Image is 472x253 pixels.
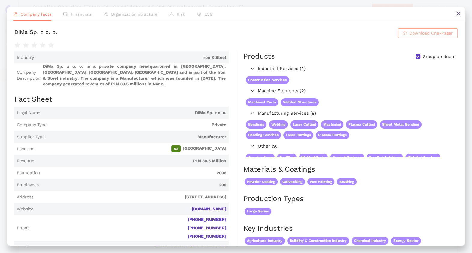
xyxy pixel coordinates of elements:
[17,194,33,200] span: Address
[17,110,40,116] span: Legal Name
[321,120,343,129] span: Machining
[14,42,20,48] span: star
[243,164,458,175] h2: Materials & Coatings
[17,225,30,231] span: Phone
[104,12,108,16] span: apartment
[307,178,334,186] span: Wet Painting
[246,98,278,106] span: Machined Parts
[43,170,226,176] span: 2006
[111,12,157,17] span: Organization structure
[258,65,455,72] span: Industrial Services (1)
[316,131,349,139] span: Plasma Cuttings
[20,12,51,17] span: Company facts
[23,42,29,48] span: star
[17,158,34,164] span: Revenue
[287,237,349,245] span: Building & Construction Industry
[17,170,40,176] span: Foundation
[36,194,226,200] span: [STREET_ADDRESS]
[398,28,458,38] button: cloud-downloadDownload One-Pager
[245,237,285,245] span: Agriculture Industry
[17,122,47,128] span: Company Type
[17,182,39,188] span: Employees
[31,42,37,48] span: star
[43,63,226,87] span: DiMa Sp. z o. o. is a private company headquartered in [GEOGRAPHIC_DATA], [GEOGRAPHIC_DATA], [GEO...
[246,120,266,129] span: Bendings
[37,158,226,164] span: PLN 30.5 Million
[17,206,33,212] span: Website
[281,98,319,106] span: Welded Structures
[420,54,458,60] span: Group products
[403,31,407,36] span: cloud-download
[47,134,226,140] span: Manufacturer
[367,154,403,162] span: Bending Solutions
[283,131,313,139] span: Laser Cuttings
[243,224,458,234] h2: Key Industries
[177,12,185,17] span: Risk
[246,131,281,139] span: Bending Services
[204,12,213,17] span: ESG
[337,178,357,186] span: Brushing
[451,7,465,21] button: close
[245,208,271,215] span: Large Series
[251,111,254,115] span: right
[36,55,226,61] span: Iron & Steel
[49,122,226,128] span: Private
[352,237,388,245] span: Chemical Industry
[43,110,226,116] span: DiMa Sp. z o. o.
[456,11,461,16] span: close
[299,154,328,162] span: Welded Parts
[243,194,458,204] h2: Production Types
[243,51,275,62] div: Products
[14,94,229,105] h2: Fact Sheet
[243,86,457,96] div: Machine Elements (2)
[405,154,440,162] span: Welding Services
[197,12,201,16] span: eye
[380,120,422,129] span: Sheet Metal Bending
[269,120,288,129] span: Welding
[330,154,364,162] span: Control Systems
[169,12,174,16] span: warning
[171,145,181,152] span: A2
[17,244,28,250] span: Email
[258,143,455,150] span: Other (9)
[14,28,57,38] div: DiMa Sp. z o. o.
[251,67,254,70] span: right
[409,30,453,36] span: Download One-Pager
[243,142,457,151] div: Other (9)
[258,110,455,117] span: Manufacturing Services (9)
[71,12,92,17] span: Financials
[258,87,455,95] span: Machine Elements (2)
[391,237,421,245] span: Energy Sector
[17,146,35,152] span: Location
[40,42,46,48] span: star
[48,42,54,48] span: star
[290,120,318,129] span: Laser Cutting
[243,109,457,118] div: Manufacturing Services (9)
[246,154,275,162] span: Constructions
[63,12,68,16] span: fund-view
[251,144,254,148] span: right
[17,134,45,140] span: Supplier Type
[246,76,289,84] span: Construction Services
[243,64,457,74] div: Industrial Services (1)
[41,182,226,188] span: 200
[17,55,34,61] span: Industry
[37,145,226,152] span: [GEOGRAPHIC_DATA]
[251,89,254,93] span: right
[17,69,41,81] span: Company Description
[245,178,278,186] span: Powder Coating
[277,154,297,162] span: Profiling
[280,178,305,186] span: Galvanizing
[346,120,377,129] span: Plasma Cutting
